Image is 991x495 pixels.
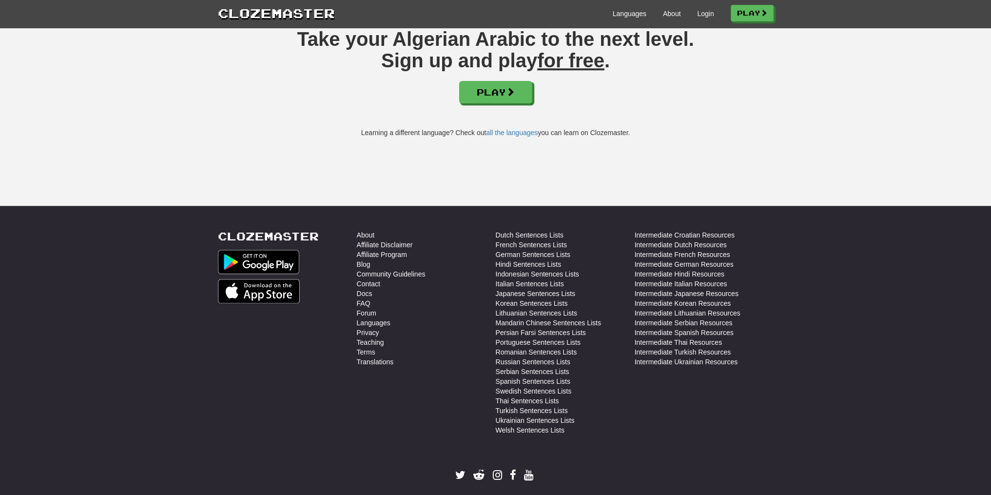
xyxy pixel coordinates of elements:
[496,318,601,328] a: Mandarin Chinese Sentences Lists
[496,347,577,357] a: Romanian Sentences Lists
[357,279,380,289] a: Contact
[697,9,714,19] a: Login
[635,279,727,289] a: Intermediate Italian Resources
[357,259,370,269] a: Blog
[496,279,564,289] a: Italian Sentences Lists
[496,240,567,250] a: French Sentences Lists
[635,259,734,269] a: Intermediate German Resources
[218,128,774,138] div: Learning a different language? Check out you can learn on Clozemaster.
[537,50,604,71] u: for free
[357,298,370,308] a: FAQ
[357,230,375,240] a: About
[357,240,413,250] a: Affiliate Disclaimer
[496,367,569,376] a: Serbian Sentences Lists
[635,328,734,337] a: Intermediate Spanish Resources
[218,230,319,242] a: Clozemaster
[496,230,564,240] a: Dutch Sentences Lists
[496,328,586,337] a: Persian Farsi Sentences Lists
[635,269,724,279] a: Intermediate Hindi Resources
[496,425,564,435] a: Welsh Sentences Lists
[635,318,733,328] a: Intermediate Serbian Resources
[496,298,568,308] a: Korean Sentences Lists
[357,337,384,347] a: Teaching
[635,337,722,347] a: Intermediate Thai Resources
[663,9,681,19] a: About
[218,28,774,71] h3: Take your Algerian Arabic to the next level. Sign up and play .
[357,347,375,357] a: Terms
[635,357,738,367] a: Intermediate Ukrainian Resources
[635,347,731,357] a: Intermediate Turkish Resources
[731,5,774,21] a: Play
[496,269,579,279] a: Indonesian Sentences Lists
[635,308,740,318] a: Intermediate Lithuanian Resources
[613,9,646,19] a: Languages
[496,386,572,396] a: Swedish Sentences Lists
[496,406,568,416] a: Turkish Sentences Lists
[496,259,562,269] a: Hindi Sentences Lists
[635,298,731,308] a: Intermediate Korean Resources
[357,250,407,259] a: Affiliate Program
[218,250,300,274] img: Get it on Google Play
[635,230,735,240] a: Intermediate Croatian Resources
[635,250,730,259] a: Intermediate French Resources
[357,357,394,367] a: Translations
[357,308,376,318] a: Forum
[357,328,379,337] a: Privacy
[635,289,738,298] a: Intermediate Japanese Resources
[635,240,727,250] a: Intermediate Dutch Resources
[496,308,577,318] a: Lithuanian Sentences Lists
[357,318,390,328] a: Languages
[496,376,570,386] a: Spanish Sentences Lists
[496,289,575,298] a: Japanese Sentences Lists
[357,289,372,298] a: Docs
[486,129,538,137] a: all the languages
[496,396,559,406] a: Thai Sentences Lists
[496,416,575,425] a: Ukrainian Sentences Lists
[496,357,570,367] a: Russian Sentences Lists
[357,269,426,279] a: Community Guidelines
[496,250,570,259] a: German Sentences Lists
[218,4,335,22] a: Clozemaster
[218,279,300,303] img: Get it on App Store
[459,81,532,103] a: Play
[496,337,581,347] a: Portuguese Sentences Lists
